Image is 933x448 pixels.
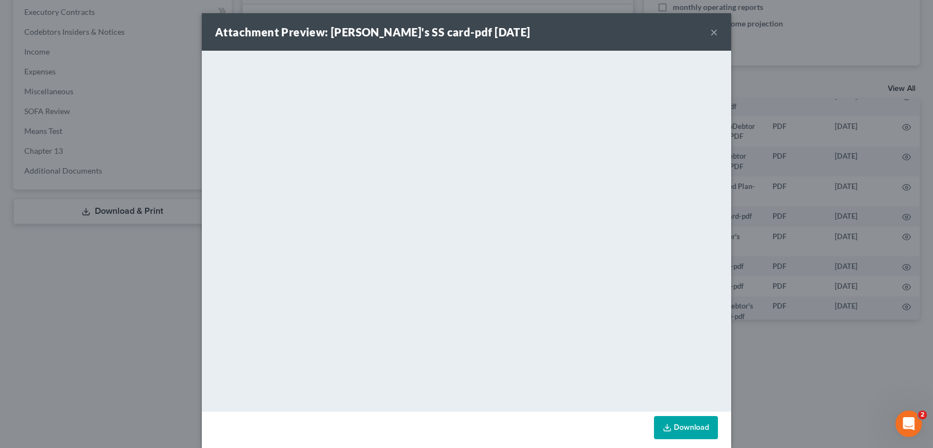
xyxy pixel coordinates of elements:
[918,411,927,419] span: 2
[215,25,530,39] strong: Attachment Preview: [PERSON_NAME]'s SS card-pdf [DATE]
[654,416,718,439] a: Download
[202,51,731,409] iframe: <object ng-attr-data='[URL][DOMAIN_NAME]' type='application/pdf' width='100%' height='650px'></ob...
[896,411,922,437] iframe: Intercom live chat
[710,25,718,39] button: ×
